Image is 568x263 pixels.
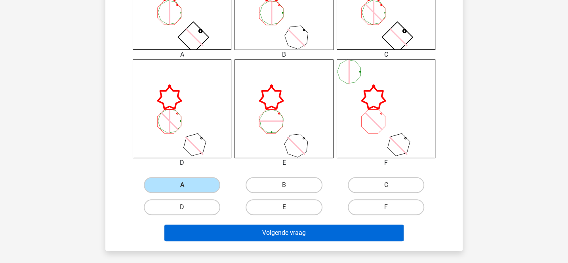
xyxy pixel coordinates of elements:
[127,50,237,59] div: A
[164,225,404,241] button: Volgende vraag
[246,177,322,193] label: B
[246,199,322,215] label: E
[348,199,424,215] label: F
[127,158,237,168] div: D
[348,177,424,193] label: C
[144,199,220,215] label: D
[144,177,220,193] label: A
[229,50,339,59] div: B
[229,158,339,168] div: E
[331,50,441,59] div: C
[331,158,441,168] div: F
